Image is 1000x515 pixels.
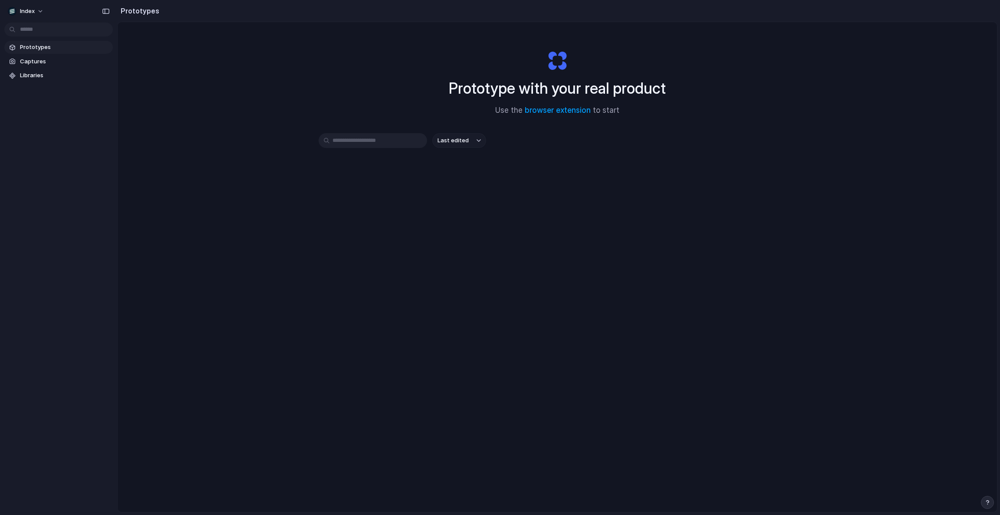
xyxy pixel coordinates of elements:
[4,4,48,18] button: Index
[4,55,113,68] a: Captures
[20,71,109,80] span: Libraries
[117,6,159,16] h2: Prototypes
[495,105,619,116] span: Use the to start
[432,133,486,148] button: Last edited
[4,41,113,54] a: Prototypes
[20,43,109,52] span: Prototypes
[20,57,109,66] span: Captures
[20,7,35,16] span: Index
[4,69,113,82] a: Libraries
[449,77,666,100] h1: Prototype with your real product
[525,106,591,115] a: browser extension
[437,136,469,145] span: Last edited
